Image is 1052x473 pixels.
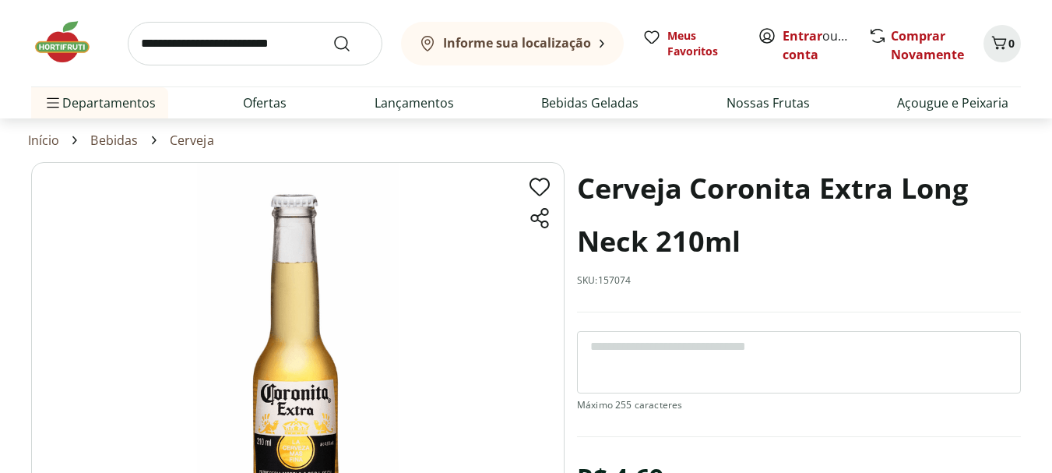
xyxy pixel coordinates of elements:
button: Menu [44,84,62,122]
a: Nossas Frutas [727,94,810,112]
button: Carrinho [983,25,1021,62]
span: Meus Favoritos [667,28,739,59]
span: 0 [1008,36,1015,51]
a: Lançamentos [375,94,454,112]
a: Açougue e Peixaria [897,94,1008,112]
input: search [128,22,382,65]
button: Informe sua localização [401,22,624,65]
a: Cerveja [170,133,214,147]
span: Departamentos [44,84,156,122]
img: Hortifruti [31,19,109,65]
span: ou [783,26,852,64]
a: Comprar Novamente [891,27,964,63]
h1: Cerveja Coronita Extra Long Neck 210ml [577,162,1021,268]
button: Submit Search [332,34,370,53]
a: Criar conta [783,27,868,63]
a: Bebidas Geladas [541,94,639,112]
a: Entrar [783,27,822,44]
a: Meus Favoritos [642,28,739,59]
b: Informe sua localização [443,34,591,51]
a: Ofertas [243,94,287,112]
a: Início [28,133,60,147]
a: Bebidas [90,133,138,147]
p: SKU: 157074 [577,274,632,287]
